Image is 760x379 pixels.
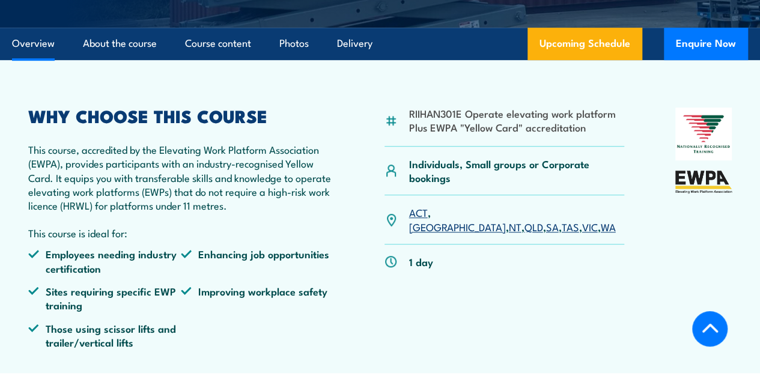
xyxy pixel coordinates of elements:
li: Improving workplace safety [181,284,333,312]
a: ACT [409,205,428,219]
a: SA [546,219,559,234]
a: Photos [279,28,309,59]
li: Plus EWPA "Yellow Card" accreditation [409,120,616,134]
img: EWPA [675,171,732,193]
a: Upcoming Schedule [527,28,642,60]
p: Individuals, Small groups or Corporate bookings [409,157,625,185]
li: Sites requiring specific EWP training [28,284,181,312]
li: Employees needing industry certification [28,247,181,275]
p: This course is ideal for: [28,226,333,240]
a: VIC [582,219,598,234]
a: About the course [83,28,157,59]
a: Delivery [337,28,372,59]
button: Enquire Now [664,28,748,60]
a: Course content [185,28,251,59]
h2: WHY CHOOSE THIS COURSE [28,108,333,123]
p: , , , , , , , [409,205,625,234]
li: Enhancing job opportunities [181,247,333,275]
a: QLD [524,219,543,234]
li: Those using scissor lifts and trailer/vertical lifts [28,321,181,350]
a: NT [509,219,521,234]
p: 1 day [409,255,433,268]
p: This course, accredited by the Elevating Work Platform Association (EWPA), provides participants ... [28,142,333,213]
img: Nationally Recognised Training logo. [675,108,732,161]
a: TAS [562,219,579,234]
a: Overview [12,28,55,59]
li: RIIHAN301E Operate elevating work platform [409,106,616,120]
a: WA [601,219,616,234]
a: [GEOGRAPHIC_DATA] [409,219,506,234]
